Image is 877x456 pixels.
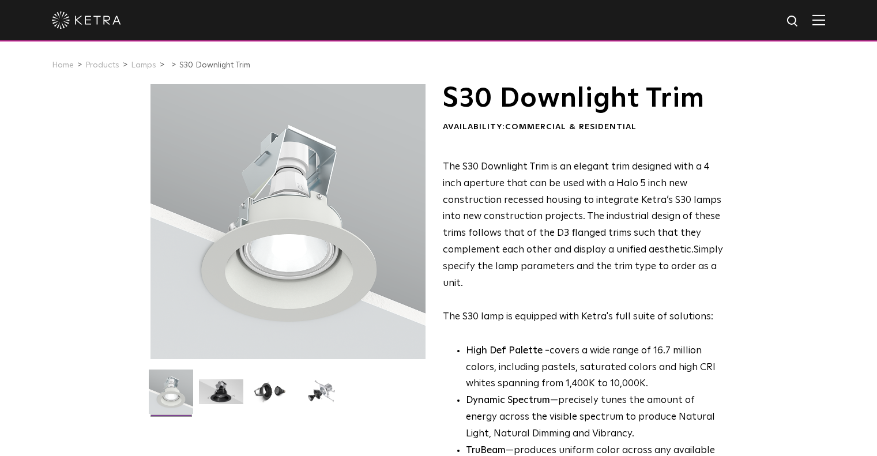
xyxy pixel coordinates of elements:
p: The S30 lamp is equipped with Ketra's full suite of solutions: [443,159,724,326]
a: Lamps [131,61,156,69]
span: Simply specify the lamp parameters and the trim type to order as a unit.​ [443,245,723,288]
a: S30 Downlight Trim [179,61,250,69]
h1: S30 Downlight Trim [443,84,724,113]
img: ketra-logo-2019-white [52,12,121,29]
img: S30-DownlightTrim-2021-Web-Square [149,370,193,423]
strong: TruBeam [466,446,506,455]
span: Commercial & Residential [505,123,637,131]
a: Home [52,61,74,69]
strong: High Def Palette - [466,346,549,356]
strong: Dynamic Spectrum [466,395,550,405]
li: —precisely tunes the amount of energy across the visible spectrum to produce Natural Light, Natur... [466,393,724,443]
span: The S30 Downlight Trim is an elegant trim designed with a 4 inch aperture that can be used with a... [443,162,721,255]
img: search icon [786,14,800,29]
img: S30 Halo Downlight_Exploded_Black [299,379,344,413]
p: covers a wide range of 16.7 million colors, including pastels, saturated colors and high CRI whit... [466,343,724,393]
div: Availability: [443,122,724,133]
img: S30 Halo Downlight_Table Top_Black [249,379,293,413]
img: Hamburger%20Nav.svg [812,14,825,25]
img: S30 Halo Downlight_Hero_Black_Gradient [199,379,243,413]
a: Products [85,61,119,69]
